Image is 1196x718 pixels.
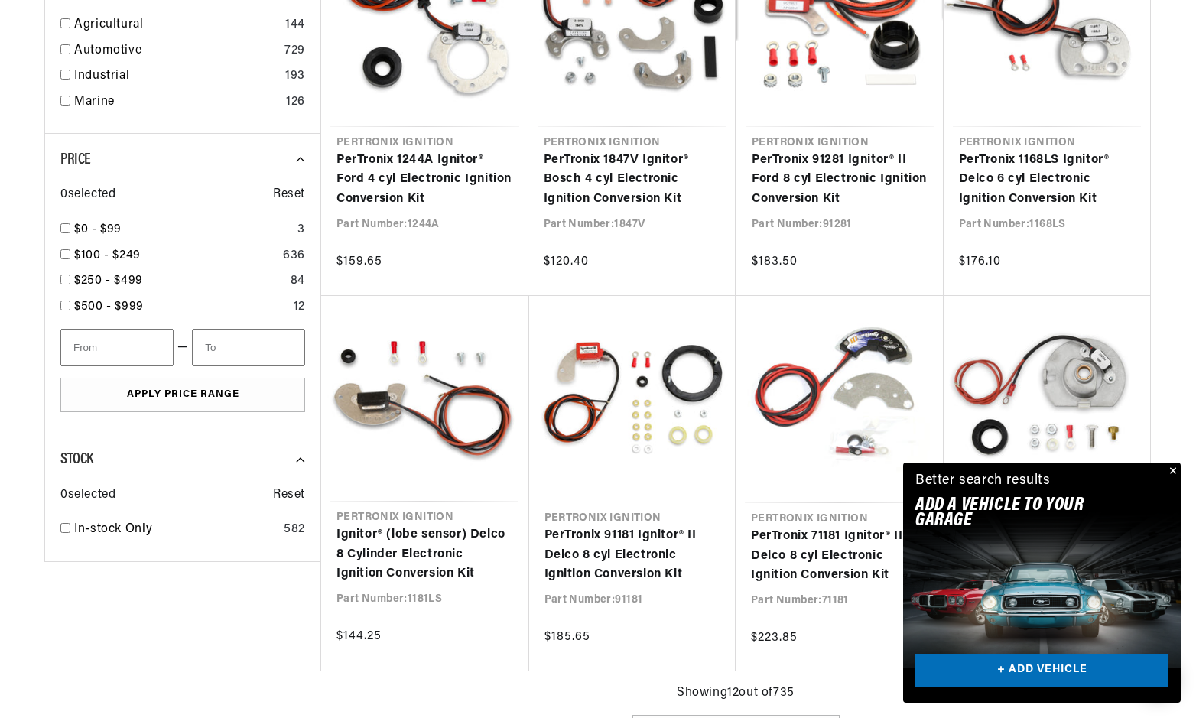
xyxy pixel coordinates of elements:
a: In-stock Only [74,520,278,540]
button: Apply Price Range [60,378,305,412]
div: 636 [283,246,305,266]
a: + ADD VEHICLE [915,654,1168,688]
span: Price [60,152,91,167]
span: 0 selected [60,185,115,205]
input: From [60,329,174,366]
span: — [177,338,189,358]
span: $100 - $249 [74,249,141,262]
div: 12 [294,297,305,317]
a: Agricultural [74,15,279,35]
span: $250 - $499 [74,275,143,287]
div: 193 [285,67,305,86]
input: To [192,329,305,366]
a: PerTronix 1244A Ignitor® Ford 4 cyl Electronic Ignition Conversion Kit [336,151,513,210]
a: PerTronix 91281 Ignitor® II Ford 8 cyl Electronic Ignition Conversion Kit [752,151,928,210]
a: PerTronix 1847V Ignitor® Bosch 4 cyl Electronic Ignition Conversion Kit [544,151,720,210]
div: 126 [286,93,305,112]
span: Reset [273,486,305,505]
span: Reset [273,185,305,205]
a: PerTronix 71181 Ignitor® III Delco 8 cyl Electronic Ignition Conversion Kit [751,527,928,586]
a: PerTronix 91181 Ignitor® II Delco 8 cyl Electronic Ignition Conversion Kit [544,526,721,585]
button: Close [1162,463,1181,481]
div: 144 [285,15,305,35]
a: Automotive [74,41,278,61]
a: Industrial [74,67,279,86]
div: 729 [284,41,305,61]
span: Showing 12 out of 735 [677,684,795,703]
span: $500 - $999 [74,301,144,313]
span: Stock [60,452,93,467]
div: Better search results [915,470,1051,492]
h2: Add A VEHICLE to your garage [915,498,1130,529]
div: 582 [284,520,305,540]
span: $0 - $99 [74,223,122,236]
div: 3 [297,220,305,240]
div: 84 [291,271,305,291]
a: Marine [74,93,280,112]
span: 0 selected [60,486,115,505]
a: Ignitor® (lobe sensor) Delco 8 Cylinder Electronic Ignition Conversion Kit [336,525,512,584]
a: PerTronix 1168LS Ignitor® Delco 6 cyl Electronic Ignition Conversion Kit [959,151,1136,210]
